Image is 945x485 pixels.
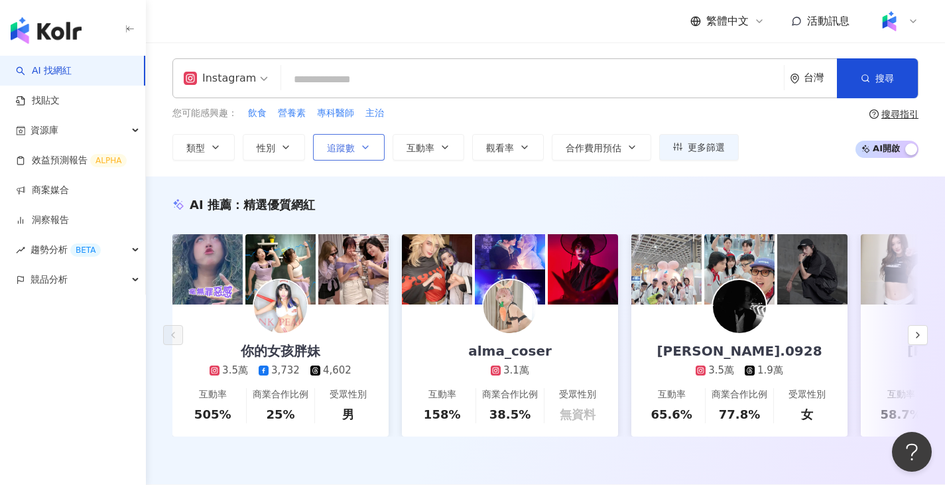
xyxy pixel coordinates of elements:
[317,107,354,120] span: 專科醫師
[316,106,355,121] button: 專科醫師
[222,364,248,378] div: 3.5萬
[327,143,355,153] span: 追蹤數
[16,64,72,78] a: searchAI 找網紅
[455,342,565,360] div: alma_coser
[801,406,813,423] div: 女
[713,280,766,333] img: KOL Avatar
[16,245,25,255] span: rise
[651,406,692,423] div: 65.6%
[788,388,826,401] div: 受眾性別
[227,342,334,360] div: 你的女孩胖妹
[247,106,267,121] button: 飲食
[719,406,760,423] div: 77.8%
[861,234,931,305] img: post-image
[559,388,596,401] div: 受眾性別
[837,58,918,98] button: 搜尋
[402,305,618,437] a: alma_coser3.1萬互動率158%商業合作比例38.5%受眾性別無資料
[892,432,932,472] iframe: Help Scout Beacon - Open
[483,280,536,333] img: KOL Avatar
[706,14,749,29] span: 繁體中文
[503,364,529,378] div: 3.1萬
[16,154,127,167] a: 效益預測報告ALPHA
[330,388,367,401] div: 受眾性別
[566,143,621,153] span: 合作費用預估
[323,364,351,378] div: 4,602
[199,388,227,401] div: 互動率
[869,109,879,119] span: question-circle
[712,388,767,401] div: 商業合作比例
[489,406,531,423] div: 38.5%
[548,234,618,305] img: post-image
[254,280,307,333] img: KOL Avatar
[631,234,702,305] img: post-image
[875,73,894,84] span: 搜尋
[245,234,316,305] img: post-image
[190,196,315,213] div: AI 推薦 ：
[393,134,464,161] button: 互動率
[70,243,101,257] div: BETA
[659,134,739,161] button: 更多篩選
[16,184,69,197] a: 商案媒合
[31,115,58,145] span: 資源庫
[880,406,921,423] div: 58.7%
[887,388,915,401] div: 互動率
[248,107,267,120] span: 飲食
[253,388,308,401] div: 商業合作比例
[877,9,902,34] img: Kolr%20app%20icon%20%281%29.png
[643,342,835,360] div: [PERSON_NAME].0928
[184,68,256,89] div: Instagram
[11,17,82,44] img: logo
[16,214,69,227] a: 洞察報告
[790,74,800,84] span: environment
[16,94,60,107] a: 找貼文
[804,72,837,84] div: 台灣
[807,15,850,27] span: 活動訊息
[172,305,389,437] a: 你的女孩胖妹3.5萬3,7324,602互動率505%商業合作比例25%受眾性別男
[472,134,544,161] button: 觀看率
[482,388,538,401] div: 商業合作比例
[313,134,385,161] button: 追蹤數
[631,305,848,437] a: [PERSON_NAME].09283.5萬1.9萬互動率65.6%商業合作比例77.8%受眾性別女
[365,106,385,121] button: 主治
[688,142,725,153] span: 更多篩選
[194,406,231,423] div: 505%
[658,388,686,401] div: 互動率
[257,143,275,153] span: 性別
[704,234,775,305] img: post-image
[342,406,354,423] div: 男
[881,109,918,119] div: 搜尋指引
[278,107,306,120] span: 營養素
[172,134,235,161] button: 類型
[428,388,456,401] div: 互動率
[475,234,545,305] img: post-image
[365,107,384,120] span: 主治
[31,235,101,265] span: 趨勢分析
[271,364,300,378] div: 3,732
[777,234,848,305] img: post-image
[757,364,783,378] div: 1.9萬
[318,234,389,305] img: post-image
[172,234,243,305] img: post-image
[708,364,734,378] div: 3.5萬
[243,134,305,161] button: 性別
[186,143,205,153] span: 類型
[486,143,514,153] span: 觀看率
[31,265,68,295] span: 競品分析
[407,143,434,153] span: 互動率
[402,234,472,305] img: post-image
[560,406,596,423] div: 無資料
[552,134,651,161] button: 合作費用預估
[266,406,294,423] div: 25%
[172,107,237,120] span: 您可能感興趣：
[424,406,461,423] div: 158%
[243,198,315,212] span: 精選優質網紅
[277,106,306,121] button: 營養素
